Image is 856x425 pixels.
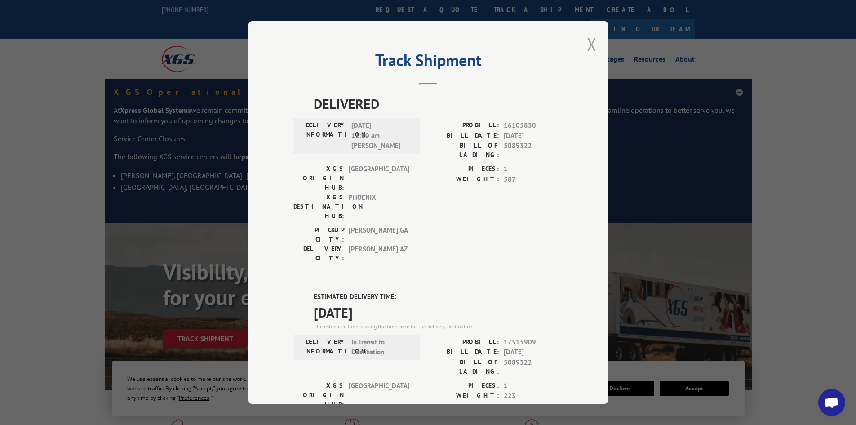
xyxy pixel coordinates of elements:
h2: Track Shipment [293,54,563,71]
label: DELIVERY INFORMATION: [296,121,347,151]
button: Close modal [587,32,597,56]
label: BILL OF LADING: [428,141,499,160]
div: The estimated time is using the time zone for the delivery destination. [314,322,563,331]
label: XGS ORIGIN HUB: [293,381,344,409]
label: PIECES: [428,164,499,174]
span: 17515909 [504,337,563,348]
label: BILL DATE: [428,347,499,358]
span: [PERSON_NAME] , AZ [349,244,409,263]
label: DELIVERY CITY: [293,244,344,263]
span: [DATE] 11:10 am [PERSON_NAME] [351,121,412,151]
span: [PERSON_NAME] , GA [349,225,409,244]
span: 1 [504,164,563,174]
label: PROBILL: [428,121,499,131]
span: DELIVERED [314,94,563,114]
span: [GEOGRAPHIC_DATA] [349,164,409,192]
label: ESTIMATED DELIVERY TIME: [314,292,563,302]
label: BILL OF LADING: [428,358,499,376]
label: PIECES: [428,381,499,391]
a: Open chat [818,389,845,416]
span: 1 [504,381,563,391]
span: [DATE] [504,347,563,358]
label: WEIGHT: [428,174,499,185]
label: BILL DATE: [428,131,499,141]
label: WEIGHT: [428,391,499,401]
label: PICKUP CITY: [293,225,344,244]
span: 16105830 [504,121,563,131]
span: [GEOGRAPHIC_DATA] [349,381,409,409]
span: 587 [504,174,563,185]
label: XGS ORIGIN HUB: [293,164,344,192]
label: PROBILL: [428,337,499,348]
span: [DATE] [504,131,563,141]
span: 5089322 [504,358,563,376]
span: [DATE] [314,302,563,322]
label: XGS DESTINATION HUB: [293,192,344,221]
span: 223 [504,391,563,401]
span: 5089322 [504,141,563,160]
label: DELIVERY INFORMATION: [296,337,347,358]
span: PHOENIX [349,192,409,221]
span: In Transit to Destination [351,337,412,358]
